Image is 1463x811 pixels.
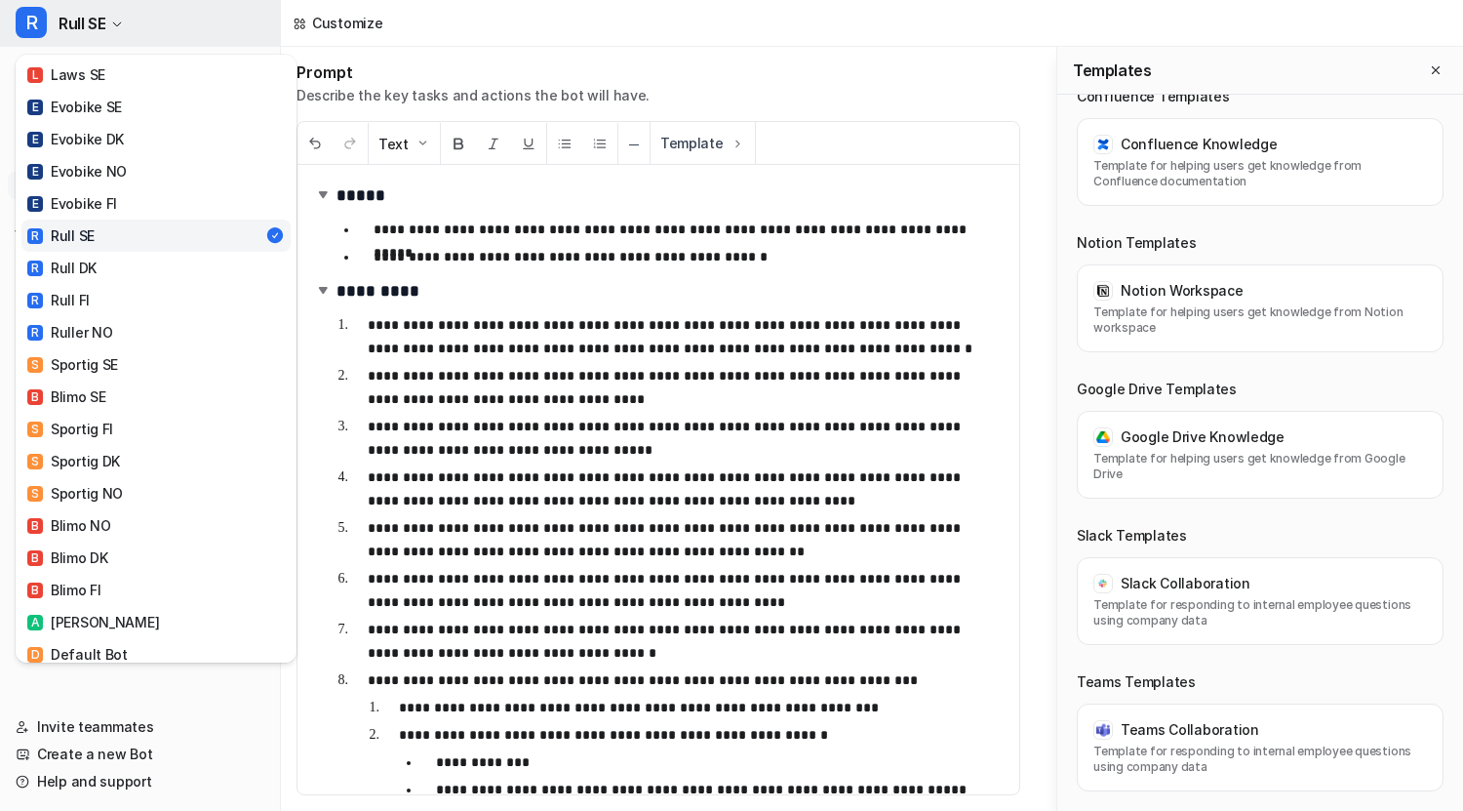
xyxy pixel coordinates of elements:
div: Evobike DK [27,129,124,149]
div: Ruller NO [27,322,112,343]
span: E [27,164,43,180]
span: R [16,7,47,38]
span: D [27,647,43,663]
div: Evobike NO [27,161,127,182]
span: L [27,67,43,83]
span: R [27,325,43,341]
div: Sportig DK [27,451,120,471]
div: Sportig SE [27,354,118,375]
span: R [27,261,43,276]
span: B [27,389,43,405]
div: Rull SE [27,225,95,246]
div: Blimo SE [27,386,106,407]
span: S [27,454,43,469]
span: Rull SE [59,10,105,37]
div: Blimo NO [27,515,111,536]
span: B [27,518,43,534]
span: S [27,486,43,502]
span: A [27,615,43,630]
div: Evobike SE [27,97,122,117]
div: Sportig NO [27,483,123,504]
div: Rull FI [27,290,90,310]
span: S [27,422,43,437]
span: E [27,100,43,115]
div: Sportig FI [27,419,113,439]
span: E [27,132,43,147]
div: RRull SE [16,55,297,663]
div: [PERSON_NAME] [27,612,159,632]
span: B [27,583,43,598]
div: Blimo FI [27,580,101,600]
div: Blimo DK [27,547,108,568]
span: R [27,293,43,308]
span: S [27,357,43,373]
span: R [27,228,43,244]
div: Default Bot [27,644,128,665]
span: B [27,550,43,566]
div: Evobike FI [27,193,117,214]
div: Laws SE [27,64,105,85]
div: Rull DK [27,258,97,278]
span: E [27,196,43,212]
